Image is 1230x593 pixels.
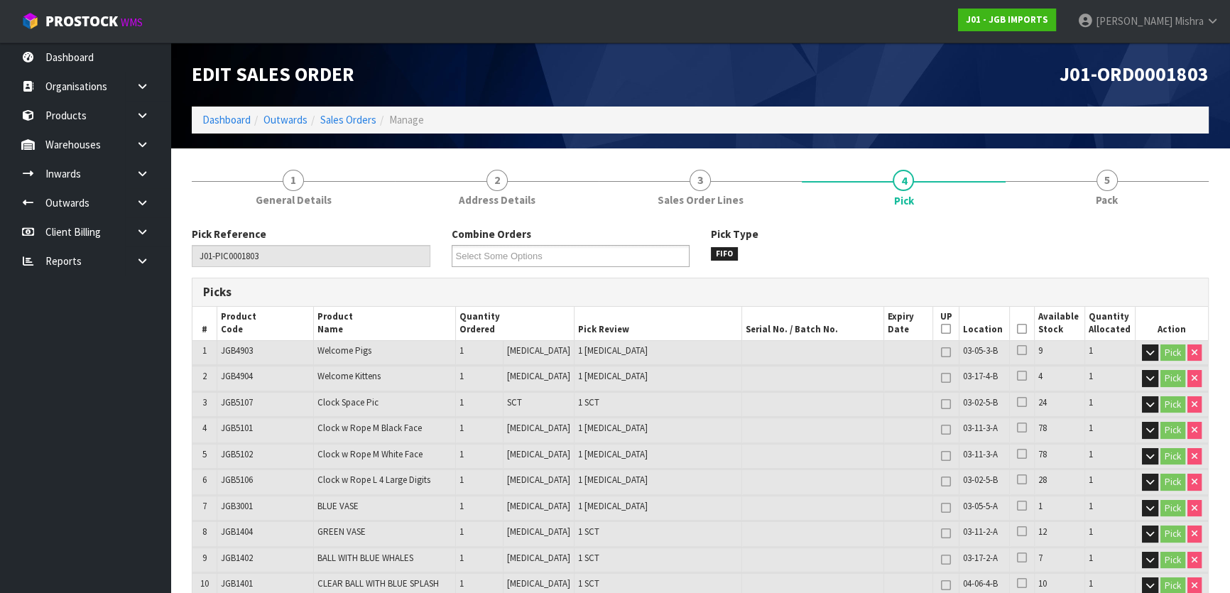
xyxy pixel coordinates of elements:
span: [MEDICAL_DATA] [507,370,570,382]
span: 1 SCT [578,577,599,589]
span: 03-02-5-B [963,474,998,486]
span: 1 [MEDICAL_DATA] [578,500,648,512]
span: 1 [1089,577,1093,589]
span: 1 [1089,396,1093,408]
th: Pick Review [574,307,742,340]
span: 1 [1089,552,1093,564]
span: JGB5106 [221,474,253,486]
button: Pick [1160,370,1185,387]
span: JGB5102 [221,448,253,460]
span: 03-11-2-A [963,526,998,538]
span: Pick [893,193,913,208]
span: 3 [690,170,711,191]
span: JGB4903 [221,344,253,357]
span: 1 [1089,448,1093,460]
span: 28 [1038,474,1047,486]
span: JGB1402 [221,552,253,564]
span: 4 [893,170,914,191]
span: 1 [MEDICAL_DATA] [578,448,648,460]
th: # [192,307,217,340]
span: 4 [1038,370,1043,382]
span: [MEDICAL_DATA] [507,552,570,564]
th: Quantity Allocated [1084,307,1135,340]
span: 1 [459,552,464,564]
span: Sales Order Lines [658,192,744,207]
span: [MEDICAL_DATA] [507,526,570,538]
span: Address Details [459,192,535,207]
span: 10 [1038,577,1047,589]
span: 1 [459,396,464,408]
button: Pick [1160,448,1185,465]
span: 7 [202,500,207,512]
span: GREEN VASE [317,526,366,538]
span: FIFO [711,247,738,261]
span: 03-05-3-B [963,344,998,357]
span: 1 [1089,344,1093,357]
span: ProStock [45,12,118,31]
img: cube-alt.png [21,12,39,30]
span: 9 [202,552,207,564]
th: Quantity Ordered [456,307,575,340]
button: Pick [1160,526,1185,543]
span: 1 [459,370,464,382]
span: Clock w Rope L 4 Large Digits [317,474,430,486]
span: Pack [1096,192,1118,207]
strong: J01 - JGB IMPORTS [966,13,1048,26]
span: 1 [1089,474,1093,486]
span: 2 [486,170,508,191]
span: 1 [1089,370,1093,382]
span: 1 [283,170,304,191]
span: Manage [389,113,424,126]
a: Sales Orders [320,113,376,126]
label: Combine Orders [452,227,531,241]
span: 24 [1038,396,1047,408]
span: Clock w Rope M Black Face [317,422,422,434]
span: JGB1401 [221,577,253,589]
button: Pick [1160,474,1185,491]
span: 5 [1096,170,1118,191]
span: BLUE VASE [317,500,359,512]
span: 1 [MEDICAL_DATA] [578,344,648,357]
th: Product Code [217,307,314,340]
span: 1 [202,344,207,357]
span: 1 [1089,526,1093,538]
span: 03-02-5-B [963,396,998,408]
span: 04-06-4-B [963,577,998,589]
span: 5 [202,448,207,460]
span: Mishra [1175,14,1204,28]
button: Pick [1160,552,1185,569]
th: Serial No. / Batch No. [742,307,883,340]
span: 1 [1038,500,1043,512]
span: 1 [1089,500,1093,512]
th: UP [932,307,959,340]
span: 1 SCT [578,552,599,564]
span: 2 [202,370,207,382]
span: JGB5107 [221,396,253,408]
span: 1 [459,474,464,486]
span: 78 [1038,422,1047,434]
label: Pick Type [711,227,758,241]
span: 1 [1089,422,1093,434]
span: [MEDICAL_DATA] [507,500,570,512]
span: 03-17-4-B [963,370,998,382]
span: Clock w Rope M White Face [317,448,423,460]
span: 03-17-2-A [963,552,998,564]
span: [MEDICAL_DATA] [507,448,570,460]
span: Welcome Kittens [317,370,381,382]
a: J01 - JGB IMPORTS [958,9,1056,31]
span: JGB1404 [221,526,253,538]
span: 03-11-3-A [963,448,998,460]
span: 6 [202,474,207,486]
span: 1 [459,500,464,512]
span: 1 SCT [578,526,599,538]
th: Location [959,307,1009,340]
span: General Details [256,192,332,207]
span: JGB5101 [221,422,253,434]
th: Action [1136,307,1208,340]
span: 3 [202,396,207,408]
span: [MEDICAL_DATA] [507,474,570,486]
small: WMS [121,16,143,29]
button: Pick [1160,396,1185,413]
span: Welcome Pigs [317,344,371,357]
h3: Picks [203,285,690,299]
